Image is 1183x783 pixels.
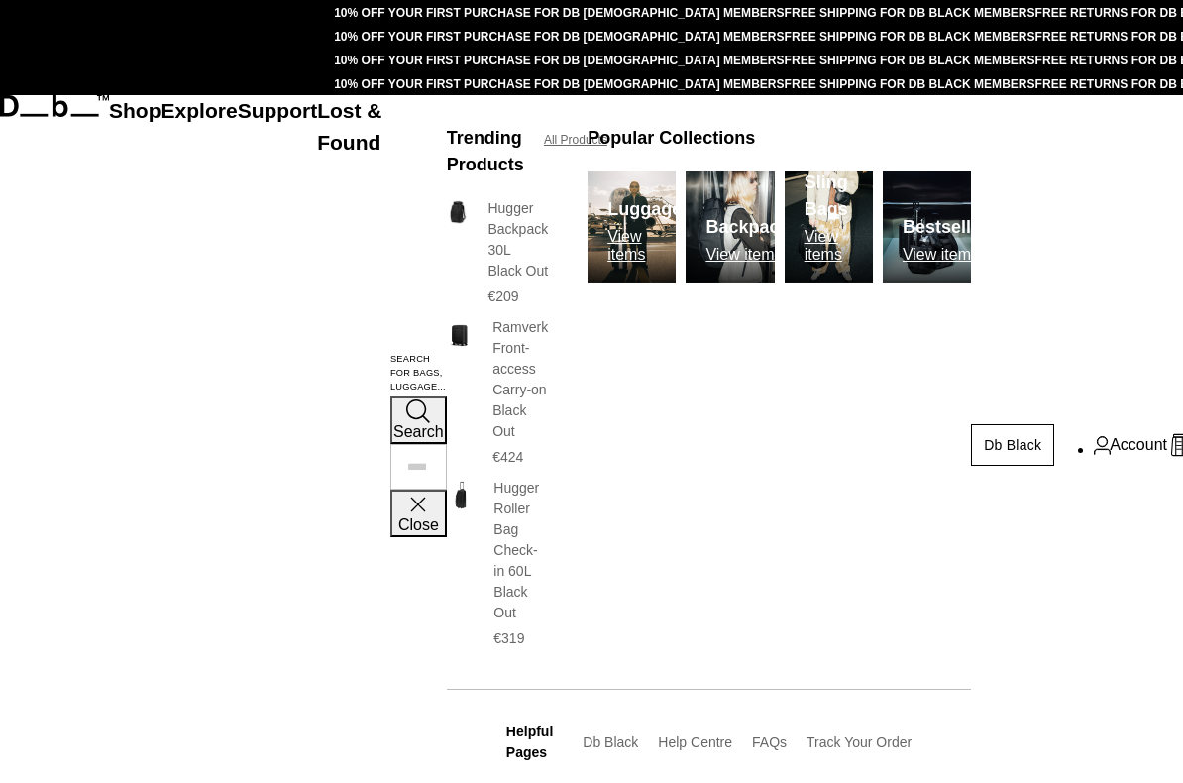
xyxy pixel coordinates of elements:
[785,30,1035,44] a: FREE SHIPPING FOR DB BLACK MEMBERS
[971,424,1054,466] a: Db Black
[705,246,799,264] p: View items
[686,171,774,283] a: Db Backpacks View items
[317,99,381,154] a: Lost & Found
[883,171,971,283] img: Db
[588,171,676,283] img: Db
[607,196,682,223] h3: Luggage
[883,171,971,283] a: Db Bestsellers View items
[658,734,732,750] a: Help Centre
[544,131,607,149] a: All Products
[785,77,1035,91] a: FREE SHIPPING FOR DB BLACK MEMBERS
[334,54,784,67] a: 10% OFF YOUR FIRST PURCHASE FOR DB [DEMOGRAPHIC_DATA] MEMBERS
[487,198,548,281] h3: Hugger Backpack 30L Black Out
[805,169,873,223] h3: Sling Bags
[752,734,787,750] a: FAQs
[390,396,447,444] button: Search
[390,490,447,537] button: Close
[588,171,676,283] a: Db Luggage View items
[807,734,912,750] a: Track Your Order
[447,478,548,649] a: Hugger Roller Bag Check-in 60L Black Out Hugger Roller Bag Check-in 60L Black Out €319
[447,198,469,226] img: Hugger Backpack 30L Black Out
[588,125,755,152] h3: Popular Collections
[785,6,1035,20] a: FREE SHIPPING FOR DB BLACK MEMBERS
[805,228,873,264] p: View items
[686,171,774,283] img: Db
[334,77,784,91] a: 10% OFF YOUR FIRST PURCHASE FOR DB [DEMOGRAPHIC_DATA] MEMBERS
[785,171,873,283] a: Db Sling Bags View items
[493,478,548,623] h3: Hugger Roller Bag Check-in 60L Black Out
[447,125,524,178] h3: Trending Products
[109,99,161,122] a: Shop
[390,353,447,394] label: Search for Bags, Luggage...
[1110,433,1167,457] span: Account
[334,6,784,20] a: 10% OFF YOUR FIRST PURCHASE FOR DB [DEMOGRAPHIC_DATA] MEMBERS
[393,423,444,440] span: Search
[447,198,548,307] a: Hugger Backpack 30L Black Out Hugger Backpack 30L Black Out €209
[903,214,998,241] h3: Bestsellers
[447,478,474,512] img: Hugger Roller Bag Check-in 60L Black Out
[583,734,638,750] a: Db Black
[705,214,799,241] h3: Backpacks
[493,630,524,646] span: €319
[1094,433,1167,457] a: Account
[398,516,439,533] span: Close
[334,30,784,44] a: 10% OFF YOUR FIRST PURCHASE FOR DB [DEMOGRAPHIC_DATA] MEMBERS
[447,317,473,351] img: Ramverk Front-access Carry-on Black Out
[447,317,548,468] a: Ramverk Front-access Carry-on Black Out Ramverk Front-access Carry-on Black Out €424
[487,288,518,304] span: €209
[238,99,318,122] a: Support
[492,449,523,465] span: €424
[607,228,682,264] p: View items
[161,99,238,122] a: Explore
[785,54,1035,67] a: FREE SHIPPING FOR DB BLACK MEMBERS
[903,246,998,264] p: View items
[492,317,548,442] h3: Ramverk Front-access Carry-on Black Out
[506,722,553,763] h3: Helpful Pages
